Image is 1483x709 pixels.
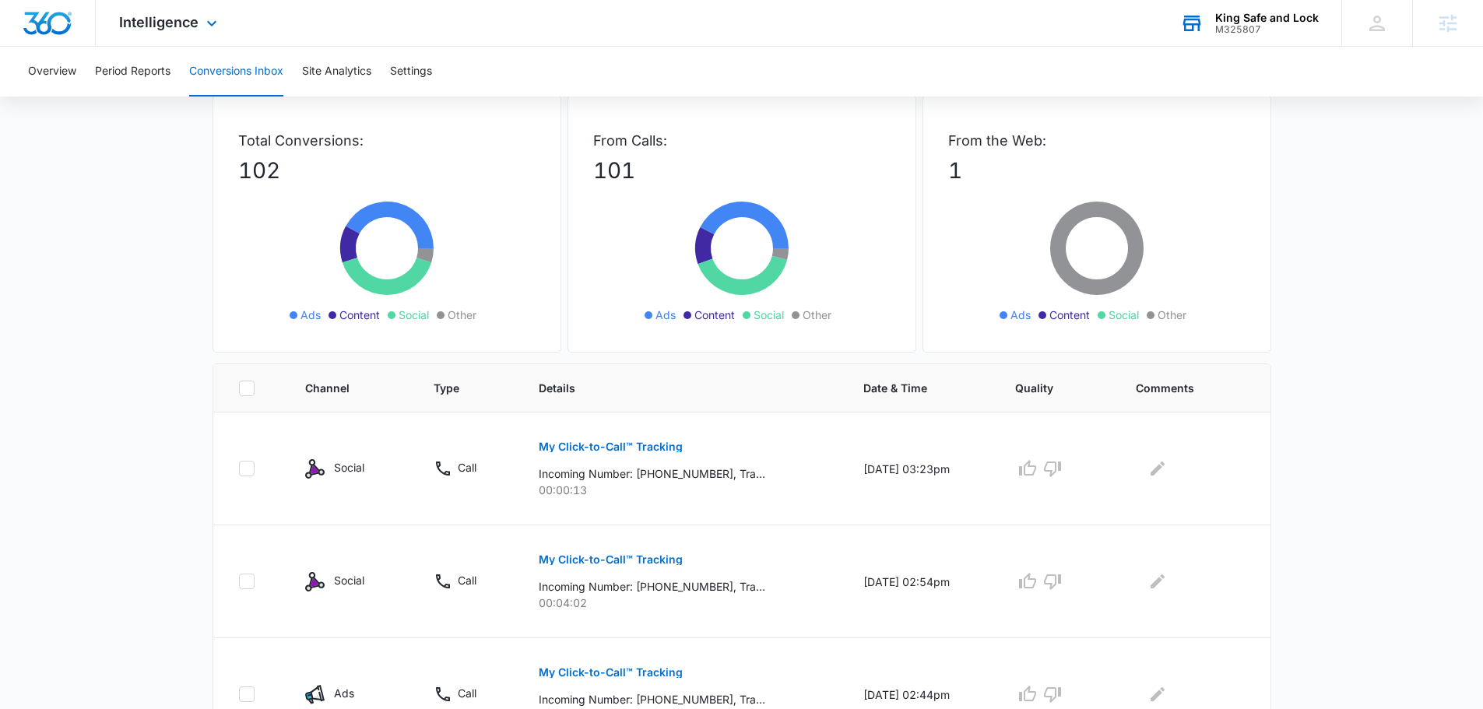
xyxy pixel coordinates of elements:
p: 1 [948,154,1246,187]
p: My Click-to-Call™ Tracking [539,554,683,565]
button: Overview [28,47,76,97]
span: Intelligence [119,14,199,30]
span: Other [803,307,831,323]
button: Edit Comments [1145,569,1170,594]
span: Content [1049,307,1090,323]
span: Channel [305,380,374,396]
p: From Calls: [593,130,891,151]
p: Social [334,572,364,588]
button: Conversions Inbox [189,47,283,97]
span: Social [399,307,429,323]
span: Content [694,307,735,323]
span: Social [1109,307,1139,323]
p: Total Conversions: [238,130,536,151]
div: account name [1215,12,1319,24]
p: Call [458,685,476,701]
td: [DATE] 03:23pm [845,412,996,525]
p: Incoming Number: [PHONE_NUMBER], Tracking Number: [PHONE_NUMBER], Ring To: [PHONE_NUMBER], Caller... [539,578,765,595]
button: Period Reports [95,47,170,97]
p: Incoming Number: [PHONE_NUMBER], Tracking Number: [PHONE_NUMBER], Ring To: [PHONE_NUMBER], Caller... [539,465,765,482]
span: Other [1158,307,1186,323]
button: My Click-to-Call™ Tracking [539,428,683,465]
p: Call [458,459,476,476]
p: Social [334,459,364,476]
p: 00:00:13 [539,482,826,498]
p: 00:04:02 [539,595,826,611]
button: Edit Comments [1145,456,1170,481]
span: Social [754,307,784,323]
span: Content [339,307,380,323]
span: Comments [1136,380,1223,396]
button: Edit Comments [1145,682,1170,707]
span: Details [539,380,803,396]
p: 101 [593,154,891,187]
div: account id [1215,24,1319,35]
span: Ads [655,307,676,323]
span: Quality [1015,380,1076,396]
span: Type [434,380,479,396]
span: Other [448,307,476,323]
p: Call [458,572,476,588]
button: Site Analytics [302,47,371,97]
p: 102 [238,154,536,187]
p: From the Web: [948,130,1246,151]
td: [DATE] 02:54pm [845,525,996,638]
button: My Click-to-Call™ Tracking [539,541,683,578]
p: Ads [334,685,354,701]
p: My Click-to-Call™ Tracking [539,441,683,452]
p: My Click-to-Call™ Tracking [539,667,683,678]
span: Ads [300,307,321,323]
span: Ads [1010,307,1031,323]
span: Date & Time [863,380,955,396]
p: Incoming Number: [PHONE_NUMBER], Tracking Number: [PHONE_NUMBER], Ring To: [PHONE_NUMBER], Caller... [539,691,765,707]
button: My Click-to-Call™ Tracking [539,654,683,691]
button: Settings [390,47,432,97]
